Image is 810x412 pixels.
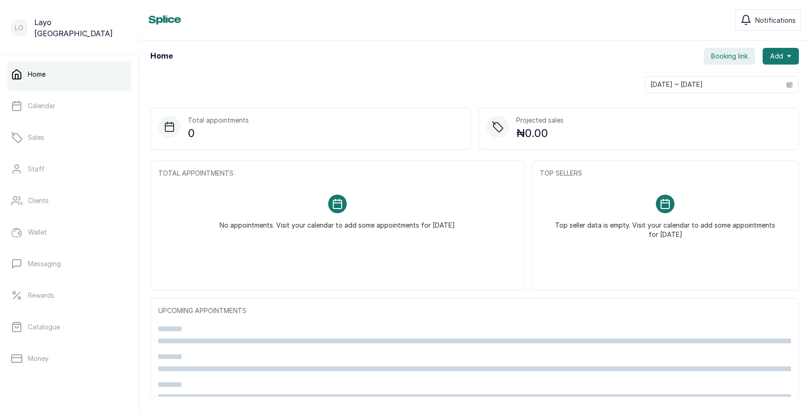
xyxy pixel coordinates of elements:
h1: Home [150,51,173,62]
p: Calendar [28,101,55,111]
a: Calendar [7,93,131,119]
a: Staff [7,156,131,182]
p: Layo [GEOGRAPHIC_DATA] [34,17,128,39]
p: Messaging [28,259,61,268]
p: Staff [28,164,45,174]
button: Notifications [735,9,801,31]
p: Clients [28,196,49,205]
span: Add [770,52,783,61]
p: Sales [28,133,44,142]
p: ₦0.00 [516,125,564,142]
p: Rewards [28,291,54,300]
p: LO [15,23,23,33]
p: Home [28,70,45,79]
p: Total appointments [188,116,249,125]
input: Select date [645,77,781,92]
p: TOTAL APPOINTMENTS [158,169,517,178]
span: Booking link [711,52,748,61]
p: Wallet [28,228,47,237]
svg: calendar [786,81,793,88]
a: Money [7,346,131,372]
p: 0 [188,125,249,142]
button: Booking link [704,48,755,65]
a: Reports [7,377,131,403]
p: TOP SELLERS [540,169,791,178]
p: Projected sales [516,116,564,125]
p: UPCOMING APPOINTMENTS [158,306,791,315]
p: Money [28,354,49,363]
a: Rewards [7,282,131,308]
a: Wallet [7,219,131,245]
p: No appointments. Visit your calendar to add some appointments for [DATE] [220,213,455,230]
span: Notifications [755,15,796,25]
a: Messaging [7,251,131,277]
p: Catalogue [28,322,60,332]
a: Home [7,61,131,87]
a: Clients [7,188,131,214]
p: Top seller data is empty. Visit your calendar to add some appointments for [DATE] [551,213,780,239]
a: Sales [7,124,131,150]
button: Add [763,48,799,65]
a: Catalogue [7,314,131,340]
